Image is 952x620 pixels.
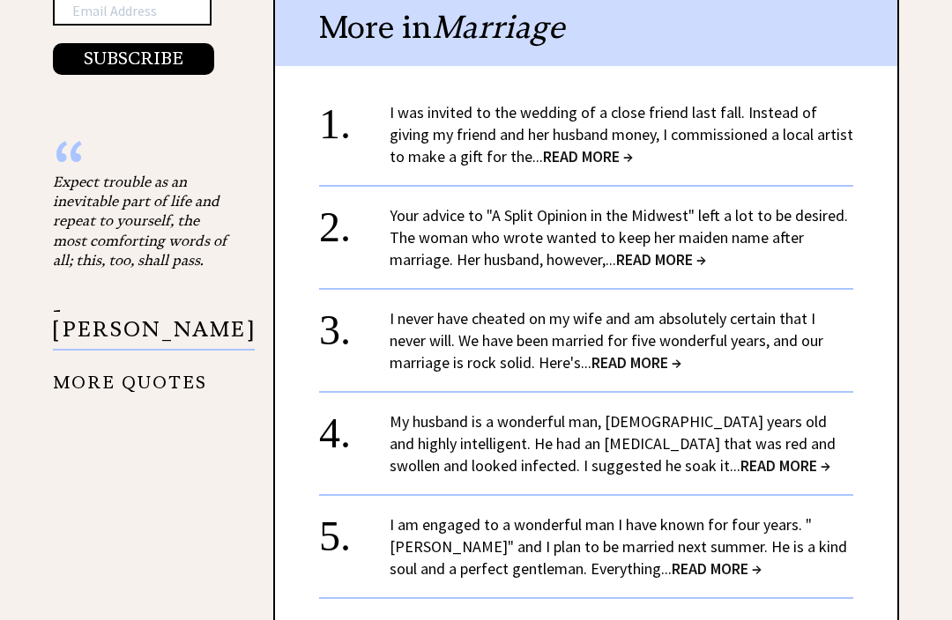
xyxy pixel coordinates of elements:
a: MORE QUOTES [53,358,207,393]
div: 3. [319,307,390,340]
a: My husband is a wonderful man, [DEMOGRAPHIC_DATA] years old and highly intelligent. He had an [ME... [390,411,836,476]
div: “ [53,154,229,172]
span: READ MORE → [543,146,633,166]
a: I never have cheated on my wife and am absolutely certain that I never will. We have been married... [390,308,823,373]
span: READ MORE → [672,558,762,579]
span: Marriage [432,7,564,47]
p: - [PERSON_NAME] [53,300,255,351]
a: I was invited to the wedding of a close friend last fall. Instead of giving my friend and her hus... [390,102,853,166]
div: Expect trouble as an inevitable part of life and repeat to yourself, the most comforting words of... [53,172,229,270]
a: Your advice to "A Split Opinion in the Midwest" left a lot to be desired. The woman who wrote wan... [390,205,848,269]
span: READ MORE → [616,249,706,269]
div: 2. [319,204,390,237]
div: 5. [319,513,390,546]
div: 4. [319,410,390,443]
div: 1. [319,101,390,134]
span: READ MORE → [740,455,830,476]
a: I am engaged to a wonderful man I have known for four years. "[PERSON_NAME]" and I plan to be mar... [390,514,847,579]
span: READ MORE → [591,352,681,373]
button: SUBSCRIBE [53,43,214,75]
